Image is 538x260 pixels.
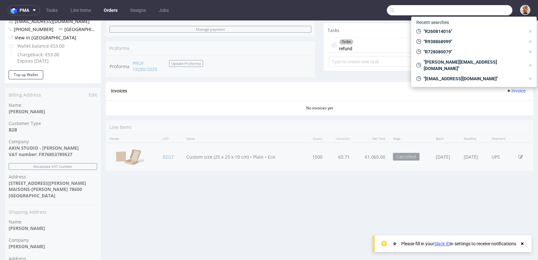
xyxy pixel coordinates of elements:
[339,17,354,32] div: refund
[100,5,121,15] a: Orders
[421,75,525,82] span: "[EMAIL_ADDRESS][DOMAIN_NAME]"
[421,59,525,72] span: "[PERSON_NAME][EMAIL_ADDRESS][DOMAIN_NAME]"
[126,5,150,15] a: Designs
[421,28,525,35] span: "R260814016"
[15,14,76,20] a: View in [GEOGRAPHIC_DATA]
[106,80,533,91] div: No invoices yet
[401,240,516,247] div: Please fill in your in settings to receive notifications
[9,6,53,12] span: [PHONE_NUMBER]
[9,50,43,59] button: Top up Wallet
[521,21,527,28] figcaption: NK
[42,5,61,15] a: Tasks
[328,7,339,13] span: Tasks
[329,36,528,46] input: Type to create new task
[58,6,109,12] span: [GEOGRAPHIC_DATA]
[155,5,173,15] a: Jobs
[163,133,174,139] a: BZGT
[521,5,530,14] img: Bartłomiej Leśniczuk
[421,49,525,55] span: "R728080079"
[506,68,526,73] span: Invoice
[434,241,450,246] a: Slack ID
[414,17,452,28] span: Recent searches
[504,67,528,74] button: Invoice
[20,8,29,12] span: pma
[421,38,525,45] span: "R938868999"
[67,5,95,15] a: Line Items
[111,68,127,73] span: Invoices
[392,240,398,247] img: Slack
[503,21,528,28] div: [DATE]
[339,19,353,24] div: To Do
[8,5,40,15] button: pma
[11,7,20,14] img: logo
[516,7,529,13] a: View all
